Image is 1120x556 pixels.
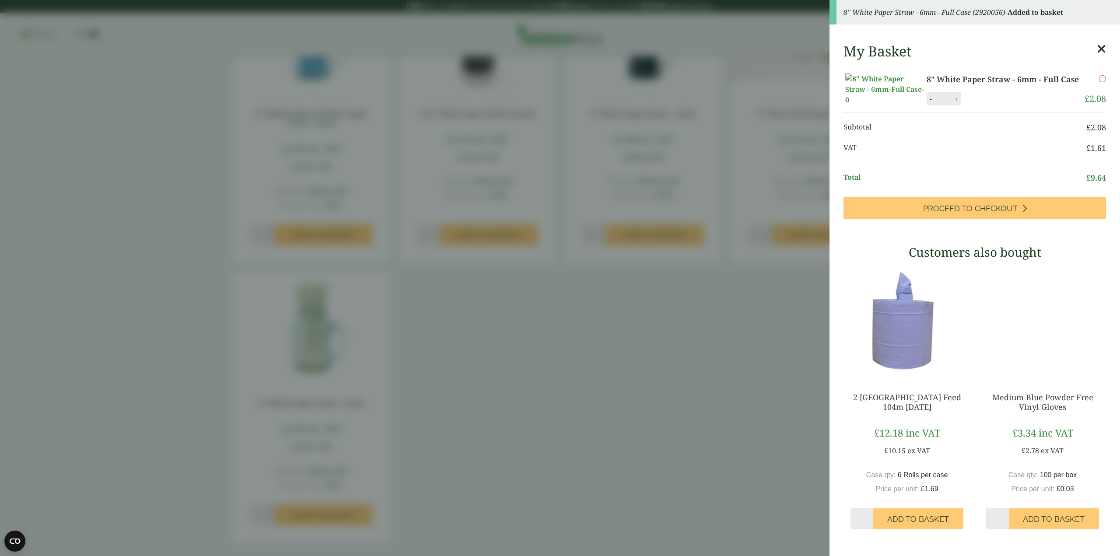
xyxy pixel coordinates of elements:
[884,446,888,455] span: £
[1011,485,1054,493] span: Price per unit:
[1008,7,1063,17] strong: Added to basket
[1086,172,1091,183] span: £
[1057,485,1060,493] span: £
[843,266,970,375] img: 3630017-2-Ply-Blue-Centre-Feed-104m
[952,95,961,103] button: +
[843,172,1086,184] span: Total
[1039,426,1073,439] span: inc VAT
[1085,93,1089,105] span: £
[873,508,963,529] button: Add to Basket
[921,485,938,493] bdi: 1.69
[4,531,25,552] button: Open CMP widget
[875,485,919,493] span: Price per unit:
[921,485,925,493] span: £
[906,426,940,439] span: inc VAT
[874,426,903,439] bdi: 12.18
[927,95,934,103] button: -
[1022,446,1039,455] bdi: 2.78
[887,514,949,524] span: Add to Basket
[1008,471,1038,479] span: Case qty:
[866,471,896,479] span: Case qty:
[843,142,1086,154] span: VAT
[1012,426,1036,439] bdi: 3.34
[1086,122,1106,133] bdi: 2.08
[1086,172,1106,183] bdi: 9.64
[1009,508,1099,529] button: Add to Basket
[874,426,879,439] span: £
[843,7,1005,17] em: 8" White Paper Straw - 6mm - Full Case (2920056)
[907,446,930,455] span: ex VAT
[927,73,1081,85] a: 8" White Paper Straw - 6mm - Full Case
[853,392,961,412] a: 2 [GEOGRAPHIC_DATA] Feed 104m [DATE]
[884,446,906,455] bdi: 10.15
[1023,514,1085,524] span: Add to Basket
[843,245,1106,260] h3: Customers also bought
[923,204,1018,213] span: Proceed to Checkout
[1057,485,1074,493] bdi: 0.03
[843,122,1086,133] span: Subtotal
[898,471,948,479] span: 6 Rolls per case
[1099,73,1106,84] a: Remove this item
[1022,446,1025,455] span: £
[1012,426,1018,439] span: £
[843,43,911,59] h2: My Basket
[1041,446,1064,455] span: ex VAT
[992,392,1093,412] a: Medium Blue Powder Free Vinyl Gloves
[1085,93,1106,105] bdi: 2.08
[843,197,1106,219] a: Proceed to Checkout
[1086,143,1091,153] span: £
[845,73,924,105] img: 8" White Paper Straw - 6mm-Full Case-0
[1040,471,1077,479] span: 100 per box
[1086,143,1106,153] bdi: 1.61
[1086,122,1091,133] span: £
